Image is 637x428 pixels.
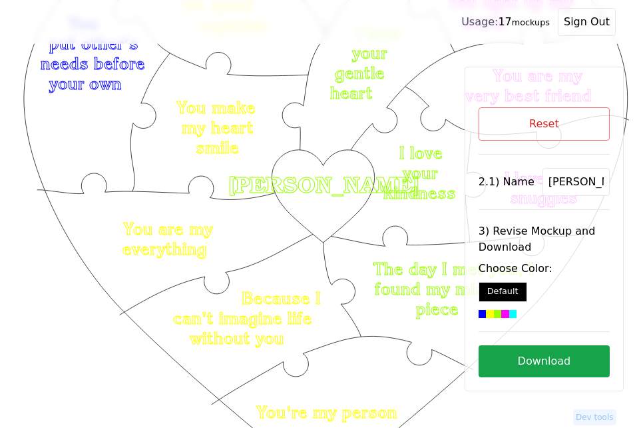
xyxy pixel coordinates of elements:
[256,402,397,422] text: You're my person
[373,259,534,279] text: The day I met you, I
[375,279,519,299] text: found my missing
[487,286,519,296] small: Default
[493,65,582,85] text: You are my
[122,239,207,259] text: everything
[41,53,145,73] text: needs before
[182,117,254,137] text: my heart
[479,223,610,255] label: 3) Revise Mockup and Download
[173,308,312,328] text: can’t imagine life
[176,97,256,117] text: You make
[558,8,616,36] button: Sign Out
[123,219,213,239] text: You are my
[242,288,321,308] text: Because I
[479,174,534,190] label: 2.1) Name
[383,183,456,203] text: kindness
[196,137,239,157] text: smile
[335,63,385,83] text: gentle
[416,299,459,319] text: piece
[330,83,373,103] text: heart
[479,261,610,277] label: Choose Color:
[479,345,610,377] button: Download
[403,163,438,183] text: your
[461,14,550,30] div: 17
[512,17,550,27] small: mockups
[352,43,387,63] text: your
[399,143,443,163] text: I love
[228,173,419,199] text: [PERSON_NAME]
[190,328,284,348] text: without you
[573,409,616,425] button: Dev tools
[479,107,610,141] button: Reset
[49,73,122,93] text: your own
[461,15,498,28] span: Usage:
